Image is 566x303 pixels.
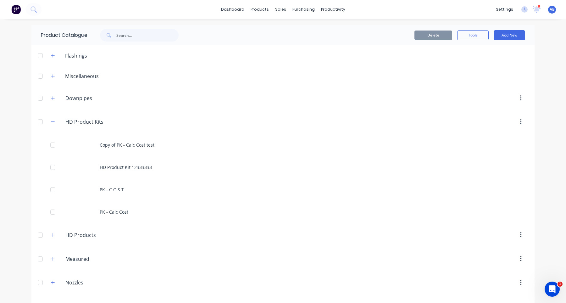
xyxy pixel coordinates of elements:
[31,178,535,201] div: PK - C.O.S.T
[31,25,87,45] div: Product Catalogue
[116,29,179,42] input: Search...
[65,231,140,239] input: Enter category name
[60,72,104,80] div: Miscellaneous
[65,94,140,102] input: Enter category name
[65,279,140,286] input: Enter category name
[550,7,555,12] span: AB
[545,282,560,297] iframe: Intercom live chat
[218,5,247,14] a: dashboard
[414,31,452,40] button: Delete
[31,201,535,223] div: PK - Calc Cost
[457,30,489,40] button: Tools
[65,255,140,263] input: Enter category name
[31,156,535,178] div: HD Product Kit 12333333
[247,5,272,14] div: products
[11,5,21,14] img: Factory
[318,5,348,14] div: productivity
[493,5,516,14] div: settings
[65,118,140,126] input: Enter category name
[272,5,289,14] div: sales
[494,30,525,40] button: Add New
[558,282,563,287] span: 1
[289,5,318,14] div: purchasing
[60,52,92,59] div: Flashings
[31,134,535,156] div: Copy of PK - Calc Cost test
